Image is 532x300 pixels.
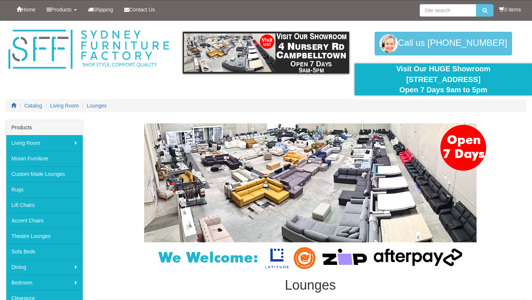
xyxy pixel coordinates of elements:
[41,0,82,19] a: Products
[6,135,83,151] a: Living Room
[94,278,526,293] h1: Lounges
[360,64,526,95] div: Visit Our HUGE Showroom [STREET_ADDRESS] Open 7 Days 9am to 5pm
[82,0,119,19] a: Shipping
[6,244,83,259] a: Sofa Beds
[6,228,83,244] a: Theatre Lounges
[183,32,349,74] img: showroom.gif
[11,0,41,19] a: Home
[499,6,521,13] li: 0 items
[420,4,476,17] input: Site search
[6,275,83,290] a: Bedroom
[6,213,83,228] a: Accent Chairs
[6,166,83,182] a: Custom Made Lounges
[6,151,83,166] a: Moran Furniture
[6,120,83,135] div: Products
[6,197,83,213] a: Lift Chairs
[6,28,172,71] img: Sydney Furniture Factory
[50,103,79,109] a: Living Room
[24,103,42,109] a: Catalog
[22,7,35,13] span: Home
[119,0,160,19] a: Contact Us
[87,103,107,109] a: Lounges
[6,182,83,197] a: Rugs
[93,7,113,13] span: Shipping
[126,123,495,270] img: Lounges
[6,259,83,275] a: Dining
[129,7,155,13] span: Contact Us
[51,7,71,13] span: Products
